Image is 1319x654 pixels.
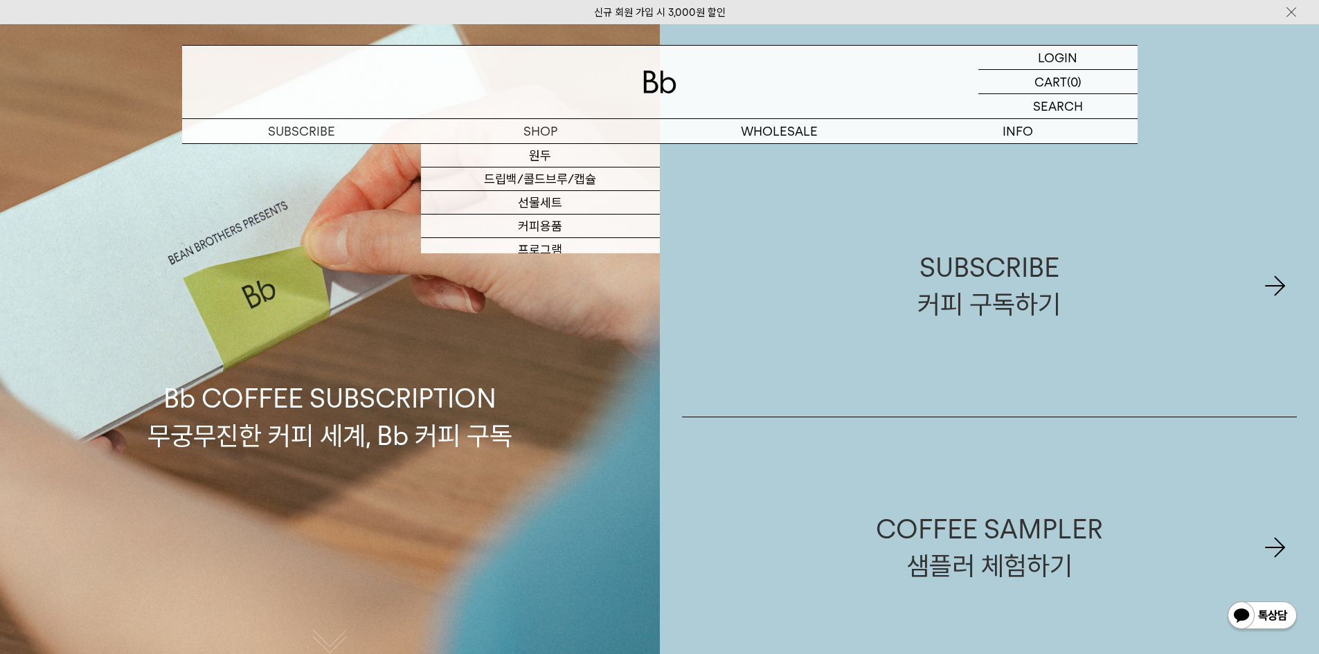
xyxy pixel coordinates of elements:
[182,119,421,143] a: SUBSCRIBE
[1038,46,1077,69] p: LOGIN
[660,119,899,143] p: WHOLESALE
[1067,70,1082,93] p: (0)
[1226,600,1298,633] img: 카카오톡 채널 1:1 채팅 버튼
[876,511,1103,584] div: COFFEE SAMPLER 샘플러 체험하기
[594,6,726,19] a: 신규 회원 가입 시 3,000원 할인
[1033,94,1083,118] p: SEARCH
[978,46,1138,70] a: LOGIN
[421,238,660,262] a: 프로그램
[917,249,1061,323] div: SUBSCRIBE 커피 구독하기
[682,156,1298,417] a: SUBSCRIBE커피 구독하기
[643,71,676,93] img: 로고
[147,248,512,453] p: Bb COFFEE SUBSCRIPTION 무궁무진한 커피 세계, Bb 커피 구독
[421,191,660,215] a: 선물세트
[899,119,1138,143] p: INFO
[1034,70,1067,93] p: CART
[421,215,660,238] a: 커피용품
[421,167,660,191] a: 드립백/콜드브루/캡슐
[421,144,660,167] a: 원두
[421,119,660,143] a: SHOP
[978,70,1138,94] a: CART (0)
